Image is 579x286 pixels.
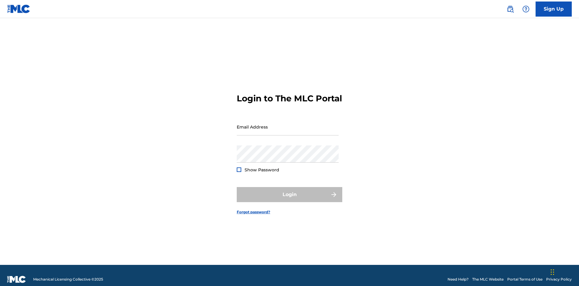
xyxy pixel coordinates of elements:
[448,277,469,282] a: Need Help?
[546,277,572,282] a: Privacy Policy
[237,93,342,104] h3: Login to The MLC Portal
[507,277,543,282] a: Portal Terms of Use
[33,277,103,282] span: Mechanical Licensing Collective © 2025
[7,276,26,283] img: logo
[536,2,572,17] a: Sign Up
[7,5,30,13] img: MLC Logo
[520,3,532,15] div: Help
[237,209,270,215] a: Forgot password?
[549,257,579,286] iframe: Chat Widget
[245,167,279,173] span: Show Password
[507,5,514,13] img: search
[504,3,516,15] a: Public Search
[522,5,530,13] img: help
[551,263,554,281] div: Drag
[472,277,504,282] a: The MLC Website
